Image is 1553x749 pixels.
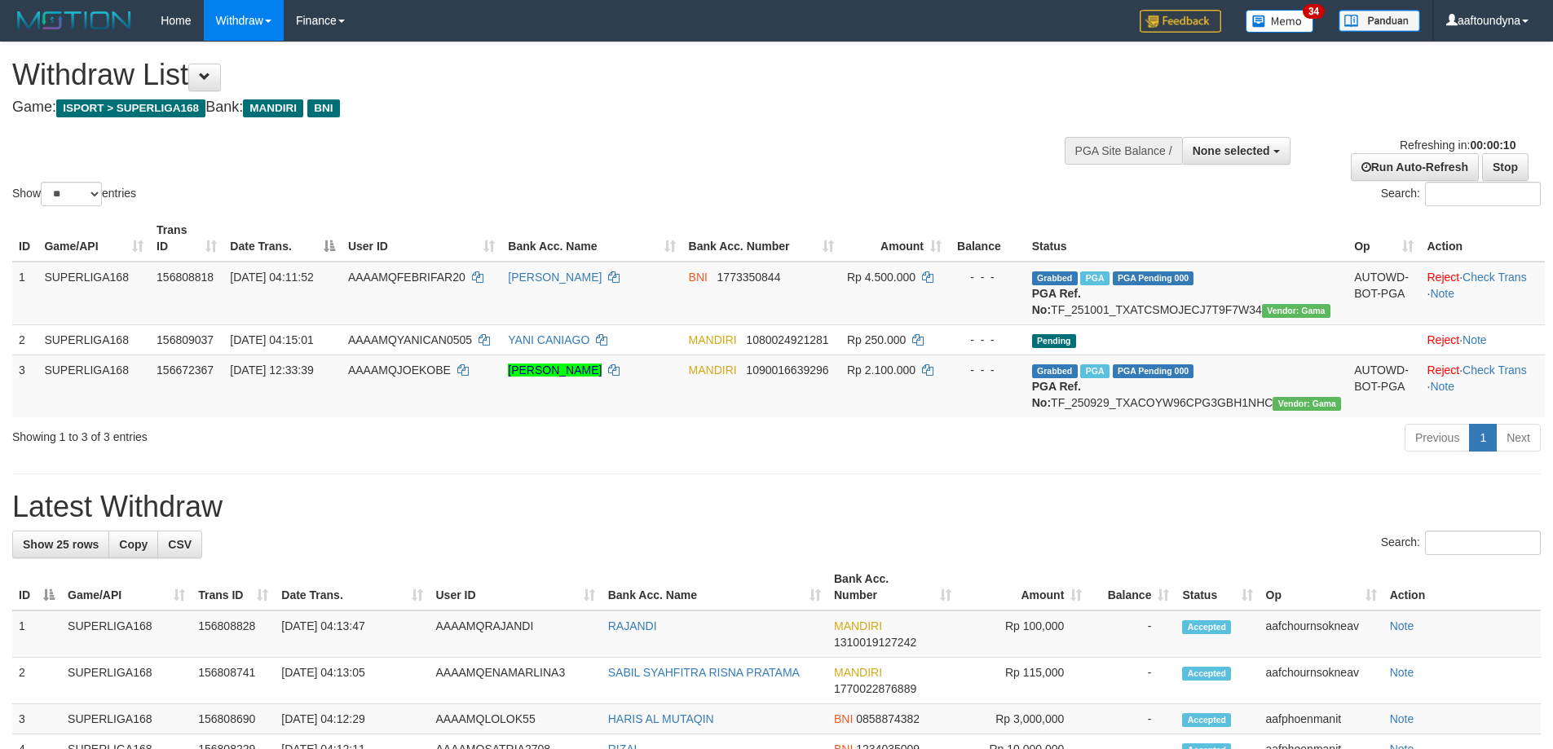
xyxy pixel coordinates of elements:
a: Next [1496,424,1541,452]
label: Search: [1381,182,1541,206]
td: TF_251001_TXATCSMOJECJ7T9F7W34 [1026,262,1348,325]
b: PGA Ref. No: [1032,287,1081,316]
th: Status [1026,215,1348,262]
span: Refreshing in: [1400,139,1515,152]
div: Showing 1 to 3 of 3 entries [12,422,635,445]
h1: Latest Withdraw [12,491,1541,523]
span: Copy 1310019127242 to clipboard [834,636,916,649]
div: - - - [955,269,1019,285]
span: BNI [307,99,339,117]
span: Copy [119,538,148,551]
span: Grabbed [1032,271,1078,285]
span: MANDIRI [834,619,882,632]
div: - - - [955,362,1019,378]
span: Copy 1773350844 to clipboard [717,271,781,284]
th: Bank Acc. Name: activate to sort column ascending [602,564,827,610]
th: Balance [948,215,1026,262]
span: Marked by aafphoenmanit [1080,271,1109,285]
th: ID [12,215,38,262]
a: Note [1390,666,1414,679]
td: AUTOWD-BOT-PGA [1348,262,1420,325]
span: MANDIRI [243,99,303,117]
td: 1 [12,262,38,325]
th: Bank Acc. Number: activate to sort column ascending [682,215,840,262]
td: [DATE] 04:13:47 [275,610,429,658]
span: MANDIRI [689,363,737,377]
td: - [1088,658,1176,704]
img: panduan.png [1339,10,1420,32]
a: Note [1390,619,1414,632]
span: BNI [689,271,708,284]
a: Reject [1427,333,1459,346]
td: aafphoenmanit [1260,704,1383,734]
td: 3 [12,355,38,417]
th: Amount: activate to sort column ascending [840,215,948,262]
a: Show 25 rows [12,531,109,558]
td: · [1420,324,1545,355]
span: Pending [1032,334,1076,348]
td: SUPERLIGA168 [61,610,192,658]
td: - [1088,704,1176,734]
a: Check Trans [1463,271,1527,284]
img: Button%20Memo.svg [1246,10,1314,33]
span: 156672367 [157,363,214,377]
th: Trans ID: activate to sort column ascending [192,564,275,610]
td: SUPERLIGA168 [38,262,150,325]
th: Amount: activate to sort column ascending [958,564,1088,610]
a: RAJANDI [608,619,657,632]
td: TF_250929_TXACOYW96CPG3GBH1NHC [1026,355,1348,417]
a: Stop [1482,153,1529,181]
h1: Withdraw List [12,59,1019,91]
span: Vendor URL: https://trx31.1velocity.biz [1273,397,1341,411]
td: SUPERLIGA168 [61,658,192,704]
h4: Game: Bank: [12,99,1019,116]
td: aafchournsokneav [1260,610,1383,658]
span: AAAAMQJOEKOBE [348,363,451,377]
span: BNI [834,712,853,725]
span: PGA Pending [1113,364,1194,378]
a: HARIS AL MUTAQIN [608,712,714,725]
span: 156808818 [157,271,214,284]
div: - - - [955,332,1019,348]
span: AAAAMQYANICAN0505 [348,333,472,346]
td: AAAAMQRAJANDI [430,610,602,658]
a: 1 [1469,424,1497,452]
span: Accepted [1182,667,1231,681]
td: · · [1420,262,1545,325]
td: AAAAMQLOLOK55 [430,704,602,734]
td: 2 [12,324,38,355]
span: Copy 1090016639296 to clipboard [746,363,828,377]
span: AAAAMQFEBRIFAR20 [348,271,465,284]
th: Bank Acc. Name: activate to sort column ascending [501,215,682,262]
th: Op: activate to sort column ascending [1260,564,1383,610]
td: aafchournsokneav [1260,658,1383,704]
select: Showentries [41,182,102,206]
td: [DATE] 04:13:05 [275,658,429,704]
a: Check Trans [1463,363,1527,377]
img: MOTION_logo.png [12,8,136,33]
td: SUPERLIGA168 [61,704,192,734]
th: Date Trans.: activate to sort column ascending [275,564,429,610]
input: Search: [1425,531,1541,555]
a: Note [1430,287,1454,300]
label: Show entries [12,182,136,206]
a: Run Auto-Refresh [1351,153,1479,181]
td: · · [1420,355,1545,417]
span: [DATE] 12:33:39 [230,363,313,377]
span: Accepted [1182,713,1231,727]
div: PGA Site Balance / [1065,137,1182,165]
th: Trans ID: activate to sort column ascending [150,215,223,262]
img: Feedback.jpg [1140,10,1221,33]
span: MANDIRI [689,333,737,346]
a: Reject [1427,363,1459,377]
td: SUPERLIGA168 [38,355,150,417]
a: CSV [157,531,202,558]
span: 156809037 [157,333,214,346]
span: Copy 0858874382 to clipboard [856,712,920,725]
a: Reject [1427,271,1459,284]
span: Accepted [1182,620,1231,634]
td: - [1088,610,1176,658]
td: 3 [12,704,61,734]
th: User ID: activate to sort column ascending [342,215,501,262]
td: 156808741 [192,658,275,704]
